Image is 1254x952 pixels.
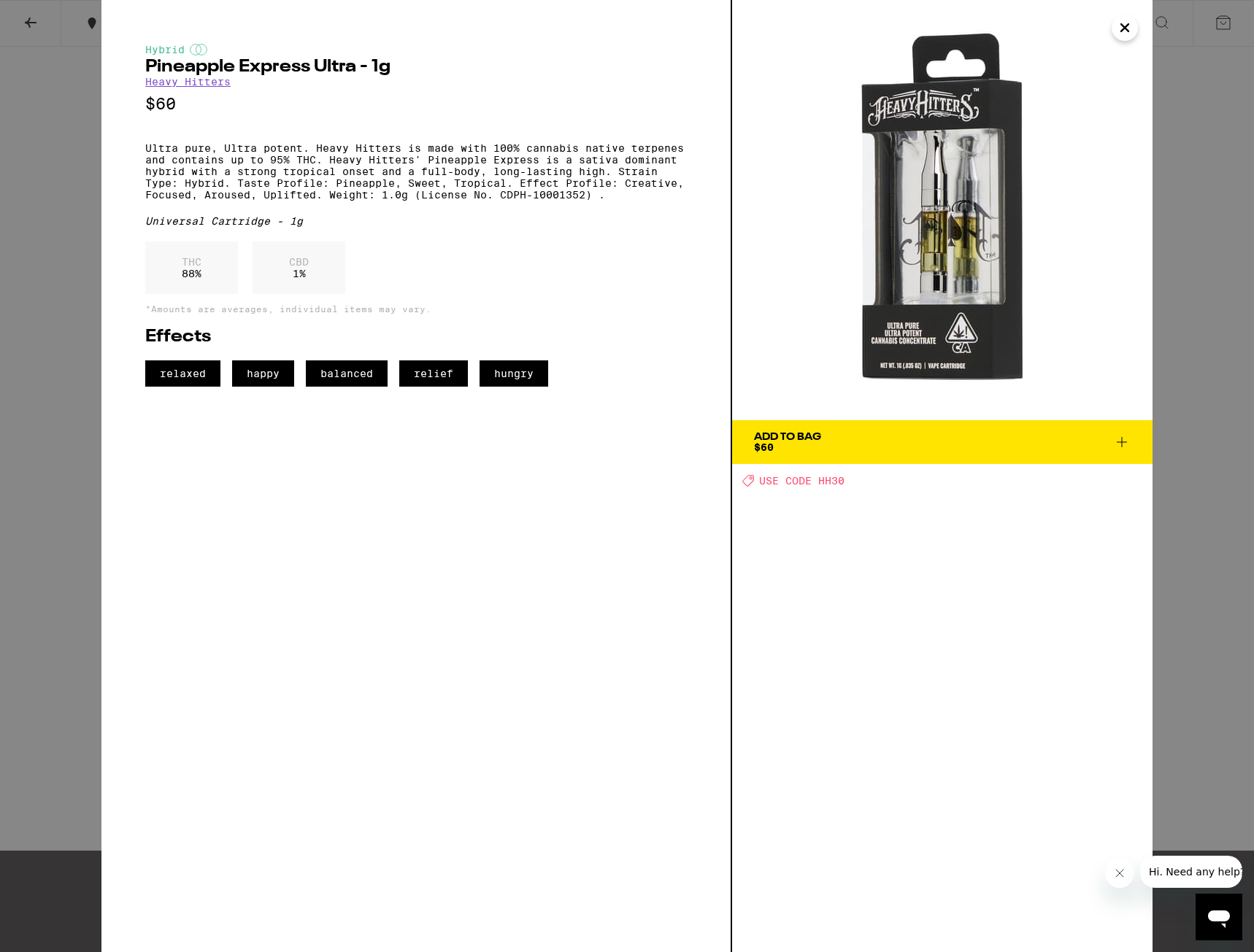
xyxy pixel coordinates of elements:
div: Universal Cartridge - 1g [145,215,687,227]
span: happy [232,360,294,387]
iframe: Close message [1105,859,1134,888]
div: Add To Bag [754,432,821,442]
p: *Amounts are averages, individual items may vary. [145,304,687,314]
div: Hybrid [145,44,687,55]
h2: Effects [145,328,687,346]
a: Heavy Hitters [145,76,231,88]
iframe: Button to launch messaging window [1196,894,1242,940]
button: Add To Bag$60 [732,420,1153,464]
p: $60 [145,95,687,113]
p: Ultra pure, Ultra potent. Heavy Hitters is made with 100% cannabis native terpenes and contains u... [145,142,687,201]
span: relaxed [145,360,220,387]
iframe: Message from company [1140,856,1242,888]
h2: Pineapple Express Ultra - 1g [145,58,687,76]
button: Close [1112,15,1138,41]
div: 88 % [145,241,238,294]
span: $60 [754,441,774,453]
span: balanced [306,360,388,387]
p: THC [182,256,201,268]
span: USE CODE HH30 [759,475,845,487]
div: 1 % [253,241,345,294]
p: CBD [289,256,309,268]
span: relief [399,360,468,387]
span: hungry [480,360,548,387]
img: hybridColor.svg [190,44,207,55]
span: Hi. Need any help? [9,10,105,22]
